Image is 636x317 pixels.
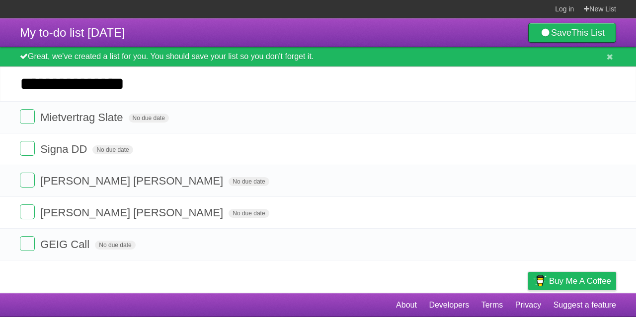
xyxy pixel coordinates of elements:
label: Done [20,109,35,124]
span: No due date [229,209,269,218]
a: Privacy [515,296,541,315]
label: Done [20,141,35,156]
span: No due date [229,177,269,186]
a: About [396,296,417,315]
a: Developers [429,296,469,315]
span: [PERSON_NAME] [PERSON_NAME] [40,206,226,219]
a: Terms [481,296,503,315]
span: My to-do list [DATE] [20,26,125,39]
span: Mietvertrag Slate [40,111,125,124]
b: This List [571,28,605,38]
span: [PERSON_NAME] [PERSON_NAME] [40,175,226,187]
label: Done [20,173,35,188]
a: Suggest a feature [554,296,616,315]
label: Done [20,204,35,219]
a: Buy me a coffee [528,272,616,290]
span: No due date [129,114,169,123]
img: Buy me a coffee [533,272,547,289]
span: No due date [95,241,135,250]
label: Done [20,236,35,251]
span: GEIG Call [40,238,92,251]
a: SaveThis List [528,23,616,43]
span: Buy me a coffee [549,272,611,290]
span: Signa DD [40,143,89,155]
span: No due date [92,145,133,154]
